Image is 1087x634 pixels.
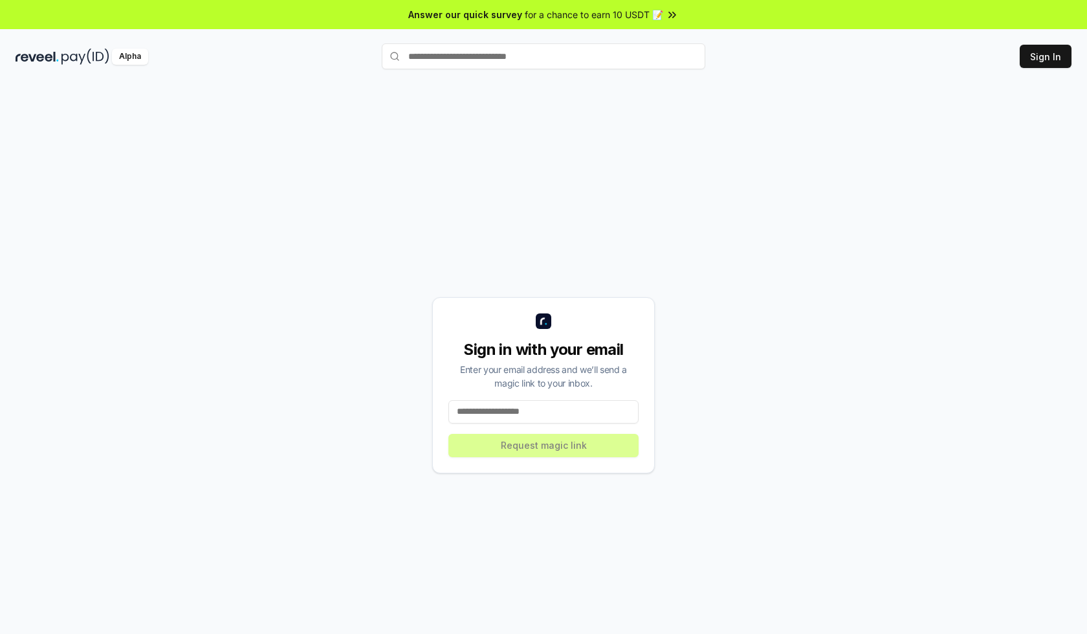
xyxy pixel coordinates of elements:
[112,49,148,65] div: Alpha
[525,8,663,21] span: for a chance to earn 10 USDT 📝
[408,8,522,21] span: Answer our quick survey
[448,363,639,390] div: Enter your email address and we’ll send a magic link to your inbox.
[61,49,109,65] img: pay_id
[448,339,639,360] div: Sign in with your email
[536,313,551,329] img: logo_small
[16,49,59,65] img: reveel_dark
[1020,45,1071,68] button: Sign In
